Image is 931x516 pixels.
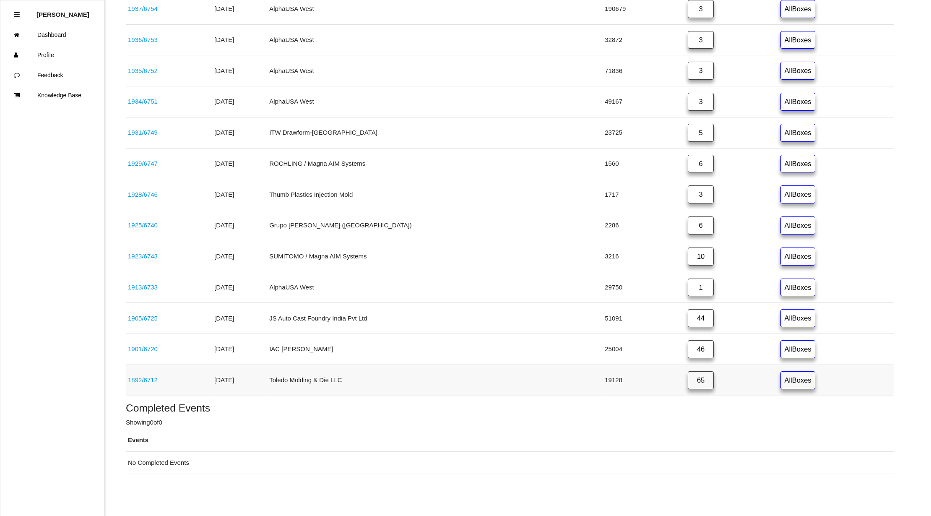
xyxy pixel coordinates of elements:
[126,402,894,414] h5: Completed Events
[603,179,686,210] td: 1717
[0,65,104,85] a: Feedback
[688,216,714,235] a: 6
[14,5,20,25] div: Close
[688,31,714,49] a: 3
[688,155,714,173] a: 6
[128,191,158,198] a: 1928/6746
[780,185,815,203] a: AllBoxes
[267,148,603,179] td: ROCHLING / Magna AIM Systems
[688,185,714,203] a: 3
[603,24,686,55] td: 32872
[212,303,267,334] td: [DATE]
[128,129,158,136] a: 1931/6749
[780,248,815,266] a: AllBoxes
[128,345,158,352] a: 1901/6720
[0,85,104,105] a: Knowledge Base
[212,86,267,117] td: [DATE]
[688,124,714,142] a: 5
[267,272,603,303] td: AlphaUSA West
[688,248,714,266] a: 10
[212,365,267,396] td: [DATE]
[212,272,267,303] td: [DATE]
[128,284,158,291] a: 1913/6733
[212,179,267,210] td: [DATE]
[267,179,603,210] td: Thumb Plastics Injection Mold
[603,365,686,396] td: 19128
[128,36,158,43] a: 1936/6753
[36,5,89,18] p: Diana Harris
[267,303,603,334] td: JS Auto Cast Foundry India Pvt Ltd
[603,272,686,303] td: 29750
[267,24,603,55] td: AlphaUSA West
[603,148,686,179] td: 1560
[0,45,104,65] a: Profile
[780,340,815,358] a: AllBoxes
[212,55,267,86] td: [DATE]
[126,429,894,451] th: Events
[128,253,158,260] a: 1923/6743
[128,222,158,229] a: 1925/6740
[780,31,815,49] a: AllBoxes
[603,303,686,334] td: 51091
[128,98,158,105] a: 1934/6751
[126,418,894,427] p: Showing 0 of 0
[267,55,603,86] td: AlphaUSA West
[688,309,714,327] a: 44
[688,279,714,297] a: 1
[128,376,158,383] a: 1892/6712
[780,62,815,80] a: AllBoxes
[267,241,603,272] td: SUMITOMO / Magna AIM Systems
[780,93,815,111] a: AllBoxes
[603,241,686,272] td: 3216
[780,371,815,389] a: AllBoxes
[126,451,894,474] td: No Completed Events
[267,334,603,365] td: IAC [PERSON_NAME]
[780,216,815,235] a: AllBoxes
[267,117,603,148] td: ITW Drawform-[GEOGRAPHIC_DATA]
[212,148,267,179] td: [DATE]
[212,241,267,272] td: [DATE]
[128,160,158,167] a: 1929/6747
[128,67,158,74] a: 1935/6752
[603,334,686,365] td: 25004
[780,124,815,142] a: AllBoxes
[780,309,815,327] a: AllBoxes
[603,117,686,148] td: 23725
[688,93,714,111] a: 3
[212,334,267,365] td: [DATE]
[688,62,714,80] a: 3
[780,155,815,173] a: AllBoxes
[267,86,603,117] td: AlphaUSA West
[688,371,714,389] a: 65
[212,24,267,55] td: [DATE]
[267,365,603,396] td: Toledo Molding & Die LLC
[267,210,603,241] td: Grupo [PERSON_NAME] ([GEOGRAPHIC_DATA])
[128,315,158,322] a: 1905/6725
[603,86,686,117] td: 49167
[603,210,686,241] td: 2286
[0,25,104,45] a: Dashboard
[780,279,815,297] a: AllBoxes
[688,340,714,358] a: 46
[603,55,686,86] td: 71836
[212,210,267,241] td: [DATE]
[212,117,267,148] td: [DATE]
[128,5,158,12] a: 1937/6754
